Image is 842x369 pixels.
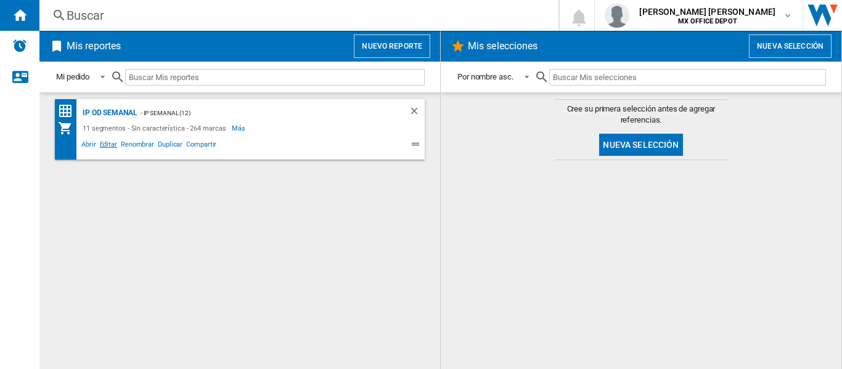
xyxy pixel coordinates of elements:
div: Mi pedido [56,72,89,81]
span: [PERSON_NAME] [PERSON_NAME] [639,6,775,18]
span: Más [232,121,247,136]
button: Nueva selección [599,134,682,156]
div: Buscar [67,7,526,24]
span: Abrir [80,139,98,153]
b: MX OFFICE DEPOT [678,17,737,25]
img: alerts-logo.svg [12,38,27,53]
input: Buscar Mis selecciones [549,69,826,86]
h2: Mis selecciones [465,34,541,58]
div: Borrar [409,105,425,121]
span: Editar [98,139,119,153]
img: profile.jpg [605,3,629,28]
div: Mi colección [58,121,80,136]
span: Cree su primera selección antes de agregar referencias. [555,103,727,126]
span: Renombrar [119,139,156,153]
button: Nuevo reporte [354,34,430,58]
h2: Mis reportes [64,34,123,58]
input: Buscar Mis reportes [125,69,425,86]
span: Compartir [184,139,218,153]
div: IP OD SEMANAL [80,105,137,121]
button: Nueva selección [749,34,832,58]
div: Por nombre asc. [457,72,513,81]
div: - IP SEMANAL (12) [137,105,384,121]
span: Duplicar [156,139,184,153]
div: 11 segmentos - Sin característica - 264 marcas [80,121,232,136]
div: Matriz de precios [58,103,80,119]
